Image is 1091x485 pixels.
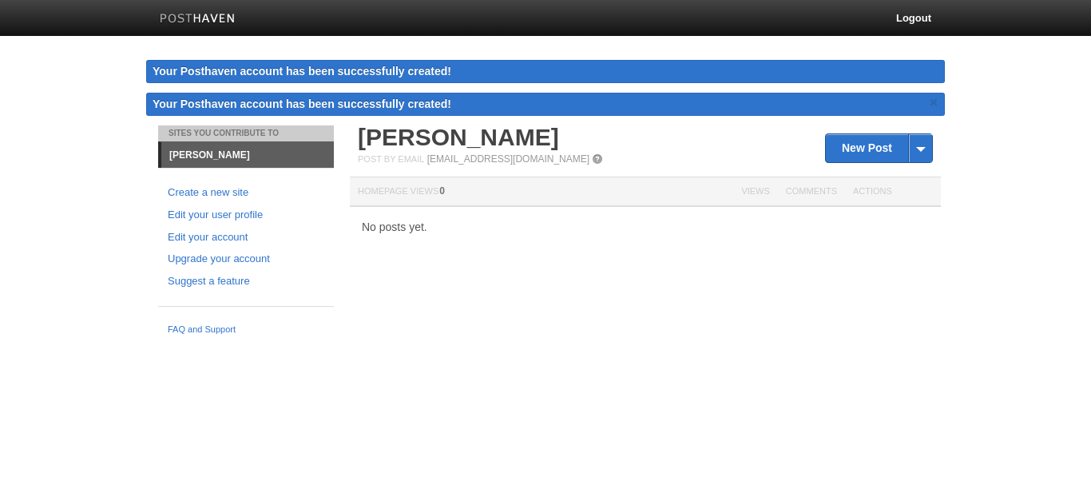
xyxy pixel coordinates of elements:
[439,185,445,197] span: 0
[168,185,324,201] a: Create a new site
[153,97,451,110] span: Your Posthaven account has been successfully created!
[161,142,334,168] a: [PERSON_NAME]
[146,60,945,83] div: Your Posthaven account has been successfully created!
[168,273,324,290] a: Suggest a feature
[358,154,424,164] span: Post by Email
[168,229,324,246] a: Edit your account
[926,93,941,113] a: ×
[778,177,845,207] th: Comments
[427,153,589,165] a: [EMAIL_ADDRESS][DOMAIN_NAME]
[350,221,941,233] div: No posts yet.
[733,177,777,207] th: Views
[358,124,559,150] a: [PERSON_NAME]
[158,125,334,141] li: Sites You Contribute To
[168,323,324,337] a: FAQ and Support
[826,134,932,162] a: New Post
[168,207,324,224] a: Edit your user profile
[350,177,733,207] th: Homepage Views
[845,177,941,207] th: Actions
[160,14,236,26] img: Posthaven-bar
[168,251,324,268] a: Upgrade your account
